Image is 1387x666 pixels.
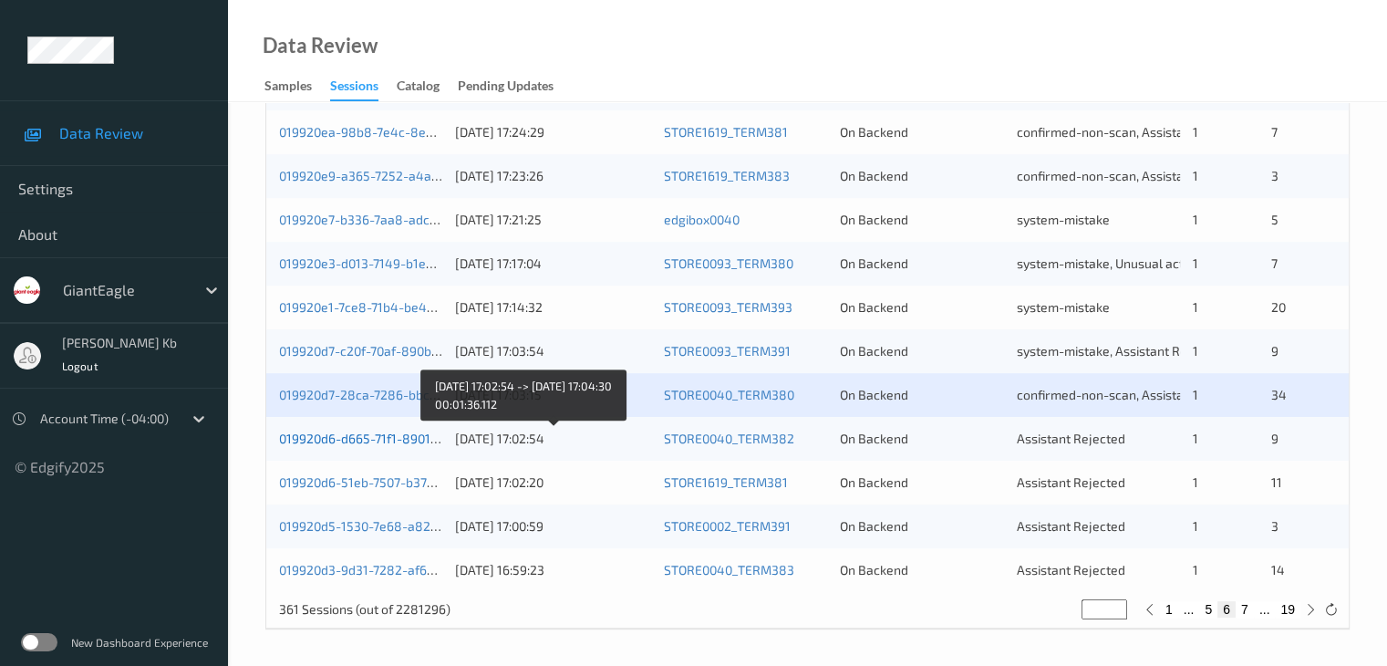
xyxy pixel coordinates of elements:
span: 5 [1270,212,1278,227]
div: [DATE] 17:23:26 [455,167,651,185]
span: system-mistake, Unusual activity [1017,255,1206,271]
span: 20 [1270,299,1285,315]
div: On Backend [840,517,1003,536]
div: On Backend [840,123,1003,141]
span: 9 [1270,431,1278,446]
a: 019920d6-d665-71f1-8901-f2caf477d06a [279,431,516,446]
span: 1 [1193,431,1198,446]
span: 1 [1193,299,1198,315]
span: 1 [1193,255,1198,271]
span: 11 [1270,474,1281,490]
a: 019920d5-1530-7e68-a82f-9ac02cf1184c [279,518,521,534]
span: 14 [1270,562,1284,578]
span: system-mistake [1017,212,1110,227]
a: 019920e9-a365-7252-a4a6-64f2e89667bc [279,168,529,183]
span: 1 [1193,168,1198,183]
a: 019920d6-51eb-7507-b37d-08e53a5724ca [279,474,527,490]
p: 361 Sessions (out of 2281296) [279,600,450,619]
span: 1 [1193,343,1198,359]
a: 019920e3-d013-7149-b1e2-027f9caf7eb6 [279,255,518,271]
div: [DATE] 17:03:15 [455,386,651,404]
div: [DATE] 17:03:54 [455,342,651,360]
div: [DATE] 17:00:59 [455,517,651,536]
a: Samples [264,74,330,99]
span: 1 [1193,212,1198,227]
a: STORE1619_TERM381 [664,124,788,140]
span: 1 [1193,474,1198,490]
span: system-mistake, Assistant Rejected, Unusual activity [1017,343,1320,359]
span: 9 [1270,343,1278,359]
div: Pending Updates [458,77,554,99]
div: Sessions [330,77,378,101]
span: 1 [1193,562,1198,578]
button: 7 [1236,601,1254,618]
a: STORE0002_TERM391 [664,518,791,534]
span: 1 [1193,124,1198,140]
div: On Backend [840,386,1003,404]
div: On Backend [840,298,1003,317]
div: [DATE] 17:21:25 [455,211,651,229]
a: STORE0040_TERM383 [664,562,794,578]
a: Catalog [397,74,458,99]
a: STORE0093_TERM393 [664,299,792,315]
div: On Backend [840,473,1003,492]
a: 019920d3-9d31-7282-af6c-e0f8b2ce99de [279,562,523,578]
span: 3 [1270,168,1278,183]
button: ... [1254,601,1276,618]
div: [DATE] 17:02:20 [455,473,651,492]
a: STORE0093_TERM380 [664,255,793,271]
div: [DATE] 17:02:54 [455,430,651,448]
a: 019920ea-98b8-7e4c-8ee4-f5fa23845fbf [279,124,525,140]
a: 019920d7-c20f-70af-890b-e63e3743756b [279,343,523,359]
a: 019920d7-28ca-7286-bbc0-d24916719323 [279,387,526,402]
span: 34 [1270,387,1286,402]
span: system-mistake [1017,299,1110,315]
div: Data Review [263,36,378,55]
span: 1 [1193,518,1198,534]
div: Catalog [397,77,440,99]
div: On Backend [840,561,1003,579]
a: STORE0093_TERM391 [664,343,791,359]
span: 1 [1193,387,1198,402]
div: On Backend [840,167,1003,185]
span: Assistant Rejected [1017,518,1125,534]
a: 019920e1-7ce8-71b4-be4d-454972e872bb [279,299,528,315]
a: Pending Updates [458,74,572,99]
button: ... [1178,601,1200,618]
span: Assistant Rejected [1017,431,1125,446]
a: STORE0040_TERM382 [664,431,794,446]
div: [DATE] 17:24:29 [455,123,651,141]
span: 7 [1270,124,1277,140]
div: On Backend [840,255,1003,273]
a: STORE1619_TERM381 [664,474,788,490]
div: On Backend [840,342,1003,360]
span: 3 [1270,518,1278,534]
span: 7 [1270,255,1277,271]
button: 6 [1217,601,1236,618]
a: edgibox0040 [664,212,740,227]
div: Samples [264,77,312,99]
button: 1 [1160,601,1178,618]
div: [DATE] 16:59:23 [455,561,651,579]
div: On Backend [840,430,1003,448]
div: [DATE] 17:14:32 [455,298,651,317]
button: 5 [1199,601,1217,618]
a: STORE1619_TERM383 [664,168,790,183]
a: STORE0040_TERM380 [664,387,794,402]
div: [DATE] 17:17:04 [455,255,651,273]
a: Sessions [330,74,397,101]
span: Assistant Rejected [1017,474,1125,490]
div: On Backend [840,211,1003,229]
span: Assistant Rejected [1017,562,1125,578]
button: 19 [1275,601,1300,618]
span: confirmed-non-scan, Assistant Rejected [1017,168,1250,183]
a: 019920e7-b336-7aa8-adc7-1f3c7496858a [279,212,525,227]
